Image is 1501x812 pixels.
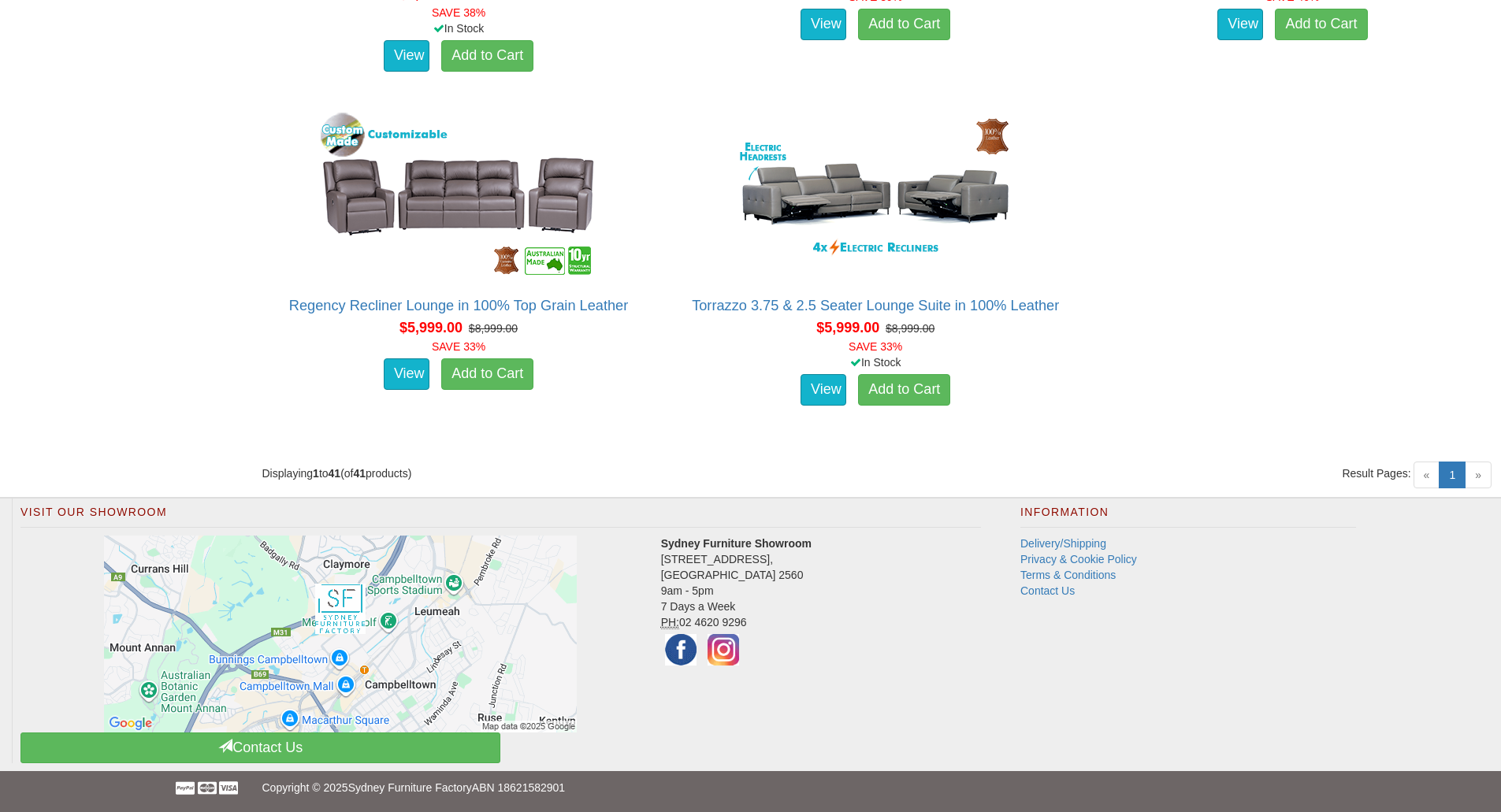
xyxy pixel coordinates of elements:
[348,781,472,794] a: Sydney Furniture Factory
[20,732,500,763] a: Contact Us
[661,537,812,550] strong: Sydney Furniture Showroom
[384,40,429,72] a: View
[432,6,485,19] font: SAVE 38%
[432,340,485,353] font: SAVE 33%
[1439,462,1466,488] a: 1
[313,467,319,480] strong: 1
[801,374,846,406] a: View
[1020,569,1116,581] a: Terms & Conditions
[676,354,1076,370] div: In Stock
[661,616,679,629] abbr: Phone
[32,536,649,732] a: Click to activate map
[329,467,341,480] strong: 41
[858,9,950,40] a: Add to Cart
[258,20,658,36] div: In Stock
[816,320,879,336] span: $5,999.00
[1020,584,1075,597] a: Contact Us
[250,465,875,481] div: Displaying to (of products)
[692,298,1059,313] a: Torrazzo 3.75 & 2.5 Seater Lounge Suite in 100% Leather
[20,506,981,527] h2: Visit Our Showroom
[104,536,577,732] img: Click to activate map
[801,9,846,40] a: View
[704,630,743,669] img: Instagram
[441,358,533,390] a: Add to Cart
[441,40,533,72] a: Add to Cart
[384,358,429,390] a: View
[1342,465,1410,481] span: Result Pages:
[289,298,628,313] a: Regency Recliner Lounge in 100% Top Grain Leather
[858,374,950,406] a: Add to Cart
[399,320,463,336] span: $5,999.00
[849,340,902,353] font: SAVE 33%
[1414,462,1440,488] span: «
[1465,462,1492,488] span: »
[734,109,1017,282] img: Torrazzo 3.75 & 2.5 Seater Lounge Suite in 100% Leather
[262,771,1239,804] p: Copyright © 2025 ABN 18621582901
[1020,506,1356,527] h2: Information
[317,109,600,282] img: Regency Recliner Lounge in 100% Top Grain Leather
[1020,553,1137,565] a: Privacy & Cookie Policy
[1217,9,1263,40] a: View
[1275,9,1367,40] a: Add to Cart
[661,630,700,669] img: Facebook
[353,467,366,480] strong: 41
[1020,537,1106,550] a: Delivery/Shipping
[886,322,934,335] del: $8,999.00
[469,322,518,335] del: $8,999.00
